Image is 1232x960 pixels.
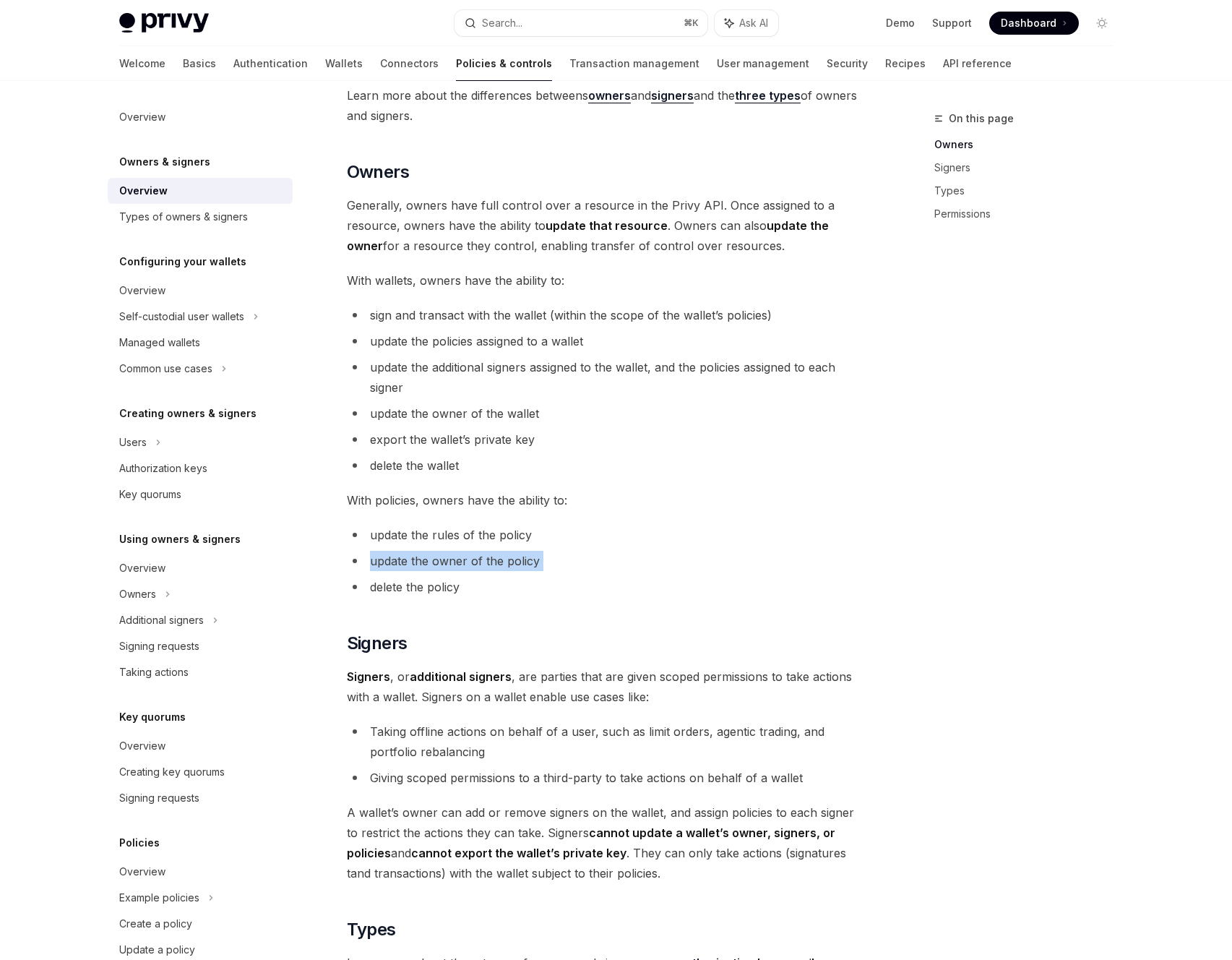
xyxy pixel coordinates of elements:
[347,525,868,545] li: update the rules of the policy
[119,638,199,655] div: Signing requests
[588,88,631,103] a: owners
[370,406,539,421] span: update the owner of the wallet
[119,434,147,451] div: Users
[119,708,186,726] h5: Key quorums
[119,13,209,33] img: light logo
[347,768,868,788] li: Giving scoped permissions to a third-party to take actions on behalf of a wallet
[934,179,1125,202] a: Types
[943,46,1012,81] a: API reference
[119,334,200,351] div: Managed wallets
[347,577,868,597] li: delete the policy
[347,490,868,510] span: With policies, owners have the ability to:
[233,46,308,81] a: Authentication
[885,46,926,81] a: Recipes
[347,195,868,256] span: Generally, owners have full control over a resource in the Privy API. Once assigned to a resource...
[119,834,160,852] h5: Policies
[119,737,165,755] div: Overview
[108,204,293,230] a: Types of owners & signers
[119,182,168,200] div: Overview
[347,826,835,860] strong: cannot update a wallet’s owner, signers, or policies
[119,46,165,81] a: Welcome
[119,531,241,548] h5: Using owners & signers
[119,664,189,681] div: Taking actions
[347,160,409,184] span: Owners
[886,16,915,30] a: Demo
[108,733,293,759] a: Overview
[119,486,181,503] div: Key quorums
[108,455,293,481] a: Authorization keys
[108,633,293,659] a: Signing requests
[119,586,156,603] div: Owners
[119,460,207,477] div: Authorization keys
[108,785,293,811] a: Signing requests
[119,153,210,171] h5: Owners & signers
[347,667,868,707] span: , or , are parties that are given scoped permissions to take actions with a wallet. Signers on a ...
[684,17,699,29] span: ⌘ K
[119,282,165,299] div: Overview
[569,46,699,81] a: Transaction management
[370,458,459,473] span: delete the wallet
[108,555,293,581] a: Overview
[347,85,868,126] span: Learn more about the differences betweens and and the of owners and signers.
[989,12,1079,35] a: Dashboard
[119,941,195,959] div: Update a policy
[370,360,835,395] span: update the additional signers assigned to the wallet, and the policies assigned to each signer
[108,481,293,507] a: Key quorums
[546,218,668,233] strong: update that resource
[735,88,801,103] a: three types
[119,405,257,422] h5: Creating owners & signers
[347,632,408,655] span: Signers
[934,202,1125,226] a: Permissions
[119,108,165,126] div: Overview
[347,270,868,291] span: With wallets, owners have the ability to:
[108,859,293,885] a: Overview
[456,46,552,81] a: Policies & controls
[949,110,1014,127] span: On this page
[119,208,248,226] div: Types of owners & signers
[119,560,165,577] div: Overview
[370,308,772,322] span: sign and transact with the wallet (within the scope of the wallet’s policies)
[410,669,512,684] strong: additional signers
[934,156,1125,179] a: Signers
[1090,12,1113,35] button: Toggle dark mode
[347,669,390,684] strong: Signers
[827,46,868,81] a: Security
[455,10,707,36] button: Search...⌘K
[108,330,293,356] a: Managed wallets
[347,802,868,883] span: A wallet’s owner can add or remove signers on the wallet, and assign policies to each signer to r...
[183,46,216,81] a: Basics
[108,104,293,130] a: Overview
[119,863,165,880] div: Overview
[119,763,225,781] div: Creating key quorums
[119,253,246,270] h5: Configuring your wallets
[119,308,244,325] div: Self-custodial user wallets
[717,46,809,81] a: User management
[325,46,363,81] a: Wallets
[108,911,293,937] a: Create a policy
[347,551,868,571] li: update the owner of the policy
[934,133,1125,156] a: Owners
[347,721,868,762] li: Taking offline actions on behalf of a user, such as limit orders, agentic trading, and portfolio ...
[347,918,396,941] span: Types
[108,659,293,685] a: Taking actions
[482,14,522,32] div: Search...
[119,889,199,907] div: Example policies
[932,16,972,30] a: Support
[651,88,694,103] a: signers
[108,178,293,204] a: Overview
[370,432,535,447] span: export the wallet’s private key
[715,10,778,36] button: Ask AI
[370,334,583,348] span: update the policies assigned to a wallet
[119,915,192,933] div: Create a policy
[380,46,439,81] a: Connectors
[119,612,204,629] div: Additional signers
[119,789,199,807] div: Signing requests
[119,360,212,377] div: Common use cases
[1001,16,1056,30] span: Dashboard
[411,846,626,860] strong: cannot export the wallet’s private key
[108,759,293,785] a: Creating key quorums
[108,278,293,304] a: Overview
